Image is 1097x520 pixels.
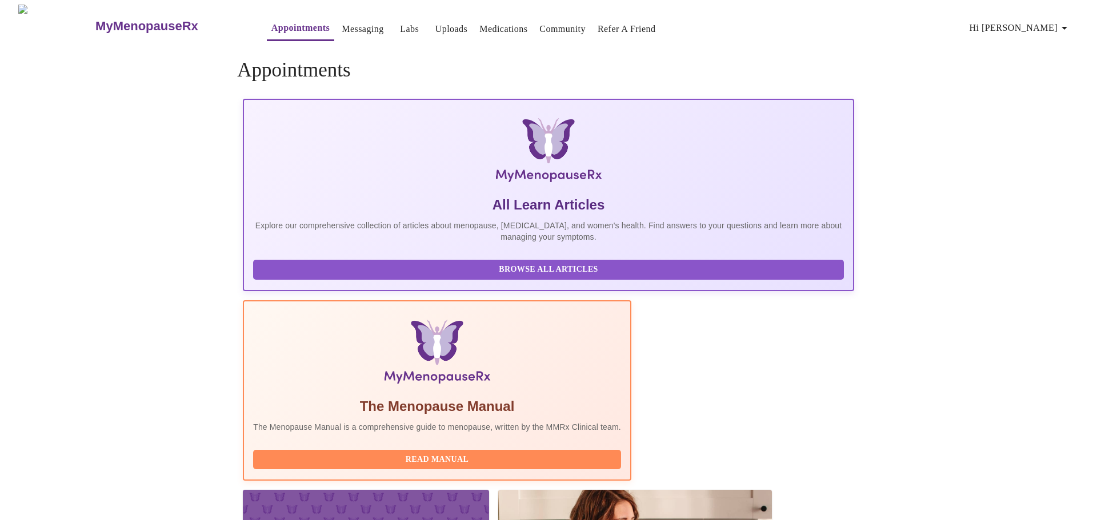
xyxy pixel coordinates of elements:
[475,18,532,41] button: Medications
[435,21,468,37] a: Uploads
[593,18,660,41] button: Refer a Friend
[265,453,610,467] span: Read Manual
[253,397,621,416] h5: The Menopause Manual
[18,5,94,47] img: MyMenopauseRx Logo
[94,6,244,46] a: MyMenopauseRx
[970,20,1071,36] span: Hi [PERSON_NAME]
[253,264,847,273] a: Browse All Articles
[311,320,562,388] img: Menopause Manual
[253,450,621,470] button: Read Manual
[539,21,586,37] a: Community
[271,20,330,36] a: Appointments
[400,21,419,37] a: Labs
[237,59,860,82] h4: Appointments
[253,220,844,243] p: Explore our comprehensive collection of articles about menopause, [MEDICAL_DATA], and women's hea...
[253,260,844,280] button: Browse All Articles
[265,263,832,277] span: Browse All Articles
[479,21,527,37] a: Medications
[253,454,624,463] a: Read Manual
[535,18,590,41] button: Community
[345,118,752,187] img: MyMenopauseRx Logo
[337,18,388,41] button: Messaging
[253,421,621,433] p: The Menopause Manual is a comprehensive guide to menopause, written by the MMRx Clinical team.
[95,19,198,34] h3: MyMenopauseRx
[965,17,1076,39] button: Hi [PERSON_NAME]
[253,196,844,214] h5: All Learn Articles
[342,21,383,37] a: Messaging
[598,21,656,37] a: Refer a Friend
[431,18,473,41] button: Uploads
[267,17,334,41] button: Appointments
[391,18,428,41] button: Labs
